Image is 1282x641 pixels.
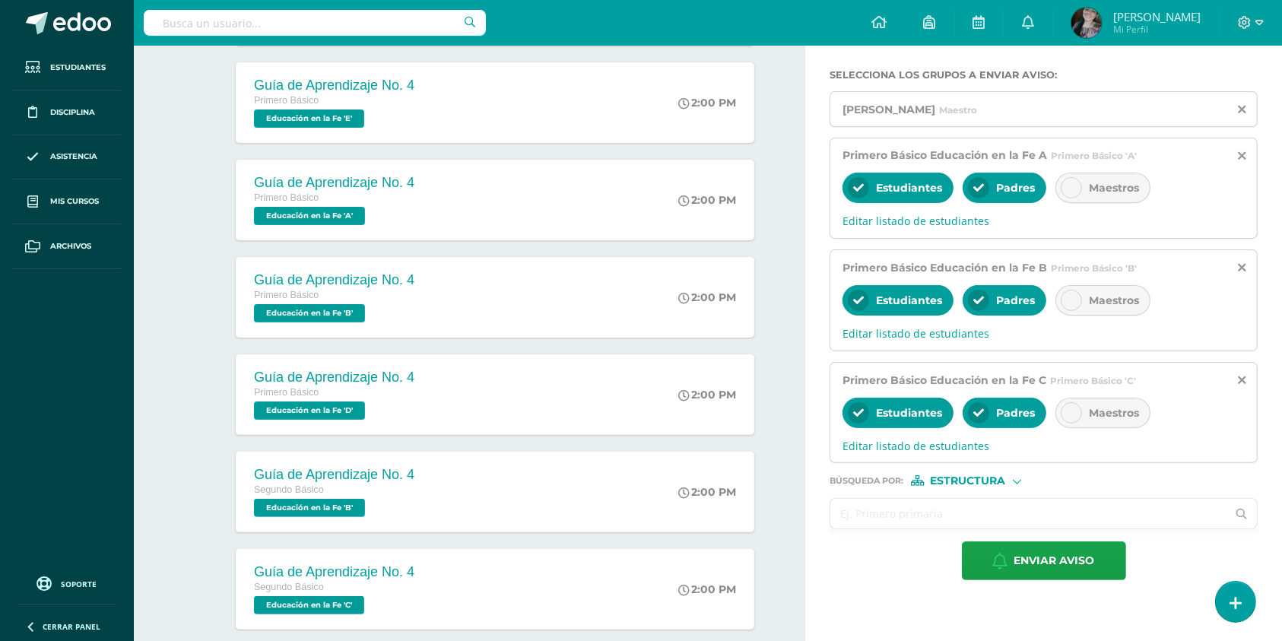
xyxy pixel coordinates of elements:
[254,484,324,495] span: Segundo Básico
[876,294,942,307] span: Estudiantes
[50,151,97,163] span: Asistencia
[12,135,122,180] a: Asistencia
[254,272,414,288] div: Guía de Aprendizaje No. 4
[43,621,100,632] span: Cerrar panel
[254,304,365,322] span: Educación en la Fe 'B'
[62,579,97,589] span: Soporte
[678,96,736,109] div: 2:00 PM
[678,193,736,207] div: 2:00 PM
[678,388,736,401] div: 2:00 PM
[254,370,414,386] div: Guía de Aprendizaje No. 4
[12,179,122,224] a: Mis cursos
[1089,181,1139,195] span: Maestros
[254,499,365,517] span: Educación en la Fe 'B'
[254,582,324,592] span: Segundo Básico
[12,46,122,90] a: Estudiantes
[12,224,122,269] a: Archivos
[1113,9,1201,24] span: [PERSON_NAME]
[876,181,942,195] span: Estudiantes
[931,477,1006,485] span: Estructura
[1050,375,1136,386] span: Primero Básico 'C'
[1089,294,1139,307] span: Maestros
[996,294,1035,307] span: Padres
[962,541,1126,580] button: Enviar aviso
[18,573,116,593] a: Soporte
[939,104,977,116] span: Maestro
[254,290,319,300] span: Primero Básico
[1051,150,1137,161] span: Primero Básico 'A'
[911,475,1025,486] div: [object Object]
[254,401,365,420] span: Educación en la Fe 'D'
[254,175,414,191] div: Guía de Aprendizaje No. 4
[830,477,903,485] span: Búsqueda por :
[843,103,935,116] span: [PERSON_NAME]
[830,499,1226,528] input: Ej. Primero primaria
[254,596,364,614] span: Educación en la Fe 'C'
[12,90,122,135] a: Disciplina
[254,467,414,483] div: Guía de Aprendizaje No. 4
[254,387,319,398] span: Primero Básico
[678,290,736,304] div: 2:00 PM
[1071,8,1102,38] img: b5ba50f65ad5dabcfd4408fb91298ba6.png
[843,439,1245,453] span: Editar listado de estudiantes
[876,406,942,420] span: Estudiantes
[1014,542,1095,579] span: Enviar aviso
[254,564,414,580] div: Guía de Aprendizaje No. 4
[678,485,736,499] div: 2:00 PM
[678,582,736,596] div: 2:00 PM
[1113,23,1201,36] span: Mi Perfil
[50,195,99,208] span: Mis cursos
[843,148,1047,162] span: Primero Básico Educación en la Fe A
[843,261,1047,274] span: Primero Básico Educación en la Fe B
[50,62,106,74] span: Estudiantes
[996,181,1035,195] span: Padres
[254,192,319,203] span: Primero Básico
[254,207,365,225] span: Educación en la Fe 'A'
[843,326,1245,341] span: Editar listado de estudiantes
[254,95,319,106] span: Primero Básico
[830,69,1258,81] label: Selecciona los grupos a enviar aviso :
[254,78,414,94] div: Guía de Aprendizaje No. 4
[1051,262,1137,274] span: Primero Básico 'B'
[50,106,95,119] span: Disciplina
[254,109,364,128] span: Educación en la Fe 'E'
[996,406,1035,420] span: Padres
[144,10,486,36] input: Busca un usuario...
[1089,406,1139,420] span: Maestros
[843,214,1245,228] span: Editar listado de estudiantes
[843,373,1046,387] span: Primero Básico Educación en la Fe C
[50,240,91,252] span: Archivos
